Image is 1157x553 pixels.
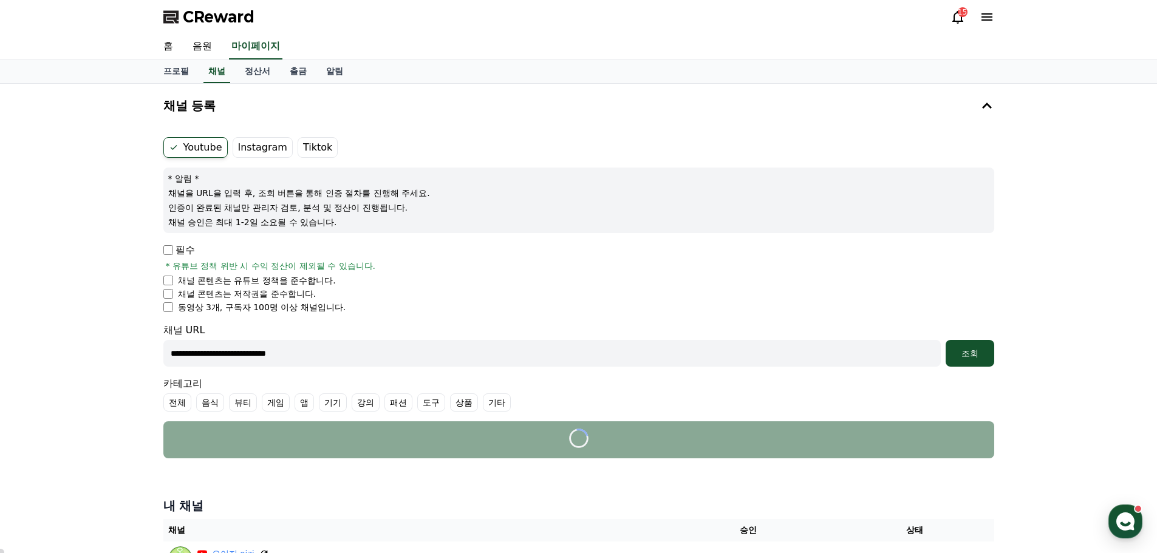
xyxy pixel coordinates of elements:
div: 카테고리 [163,376,994,412]
a: 설정 [157,385,233,415]
button: 조회 [946,340,994,367]
label: 게임 [262,393,290,412]
th: 채널 [163,519,662,541]
label: 기기 [319,393,347,412]
a: 출금 [280,60,316,83]
a: CReward [163,7,254,27]
a: 정산서 [235,60,280,83]
a: 채널 [203,60,230,83]
p: 인증이 완료된 채널만 관리자 검토, 분석 및 정산이 진행됩니다. [168,202,989,214]
span: CReward [183,7,254,27]
h4: 채널 등록 [163,99,216,112]
span: 홈 [38,403,46,413]
div: 채널 URL [163,323,994,367]
label: 상품 [450,393,478,412]
h4: 내 채널 [163,497,994,514]
label: 패션 [384,393,412,412]
label: 전체 [163,393,191,412]
p: 채널 콘텐츠는 저작권을 준수합니다. [178,288,316,300]
span: 대화 [111,404,126,413]
a: 마이페이지 [229,34,282,59]
p: 채널 콘텐츠는 유튜브 정책을 준수합니다. [178,274,336,287]
a: 대화 [80,385,157,415]
th: 승인 [662,519,836,541]
a: 홈 [4,385,80,415]
a: 알림 [316,60,353,83]
label: 도구 [417,393,445,412]
span: 설정 [188,403,202,413]
a: 홈 [154,34,183,59]
a: 15 [951,10,965,24]
a: 프로필 [154,60,199,83]
button: 채널 등록 [159,89,999,123]
label: 기타 [483,393,511,412]
label: Youtube [163,137,228,158]
label: 앱 [295,393,314,412]
th: 상태 [835,519,994,541]
span: * 유튜브 정책 위반 시 수익 정산이 제외될 수 있습니다. [166,260,376,272]
p: 필수 [163,243,195,257]
p: 채널 승인은 최대 1-2일 소요될 수 있습니다. [168,216,989,228]
label: Tiktok [298,137,338,158]
label: 음식 [196,393,224,412]
label: 강의 [352,393,380,412]
p: 채널을 URL을 입력 후, 조회 버튼을 통해 인증 절차를 진행해 주세요. [168,187,989,199]
label: Instagram [233,137,293,158]
a: 음원 [183,34,222,59]
label: 뷰티 [229,393,257,412]
div: 조회 [951,347,989,359]
p: 동영상 3개, 구독자 100명 이상 채널입니다. [178,301,346,313]
div: 15 [958,7,968,17]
